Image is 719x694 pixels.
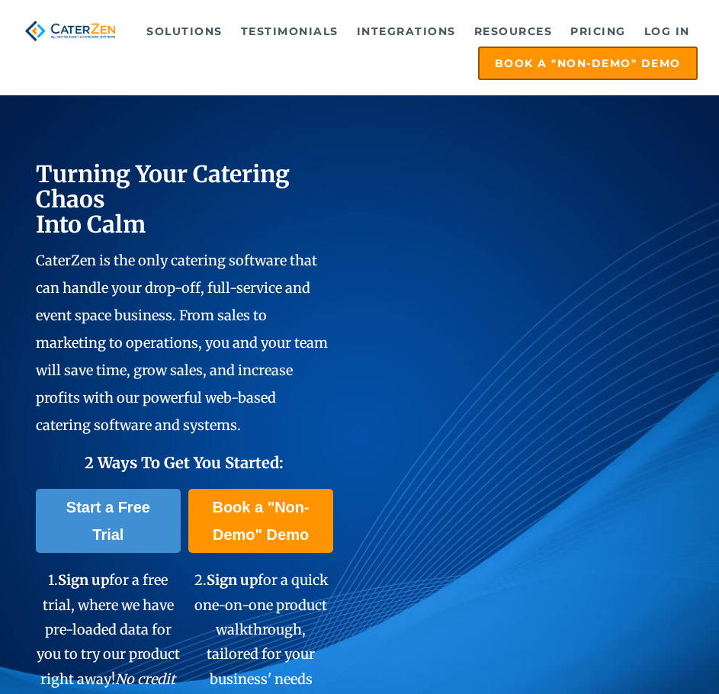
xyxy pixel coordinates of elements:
span: CaterZen is the only catering software that can handle your drop-off, full-service and event spac... [36,252,328,434]
span: Sign up [58,571,109,589]
a: Testimonials [233,16,346,47]
a: Pricing [563,16,634,47]
a: Start a Free Trial [36,489,180,553]
span: Sign up [207,571,258,589]
div: Navigation Menu [137,16,698,80]
img: caterzen [21,16,118,46]
a: Book a "Non-Demo" Demo [188,489,332,553]
iframe: Help widget launcher [583,635,702,677]
span: 2. for a quick one-on-one product walkthrough, tailored for your business' needs [194,571,328,688]
a: Solutions [139,16,230,47]
a: Resources [467,16,560,47]
span: 2 Ways To Get You Started: [85,453,284,472]
a: Book a "Non-Demo" Demo [478,47,698,80]
a: Integrations [349,16,464,47]
a: Log in [637,16,698,47]
span: Turning Your Catering Chaos Into Calm [36,159,290,239]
